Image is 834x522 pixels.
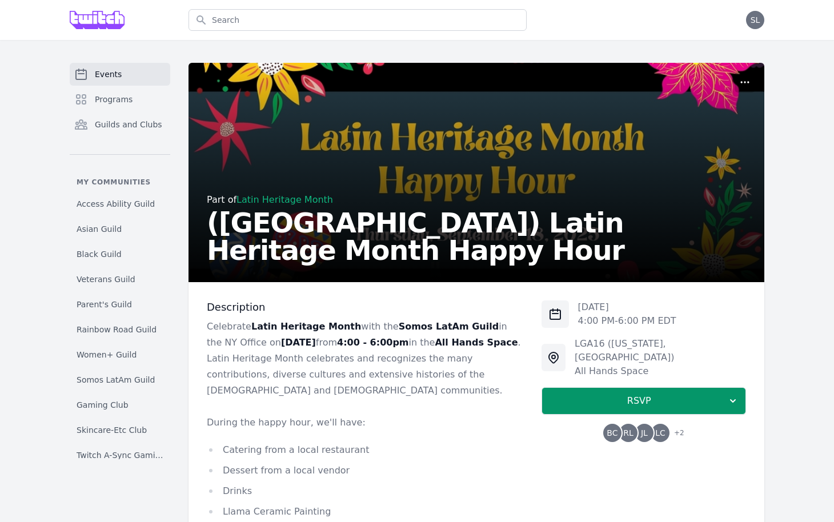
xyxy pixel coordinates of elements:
[207,483,523,499] li: Drinks
[751,16,760,24] span: SL
[189,9,527,31] input: Search
[623,429,633,437] span: RL
[236,194,333,205] a: Latin Heritage Month
[77,399,129,411] span: Gaming Club
[281,337,316,348] strong: [DATE]
[95,119,162,130] span: Guilds and Clubs
[77,349,137,360] span: Women+ Guild
[207,300,523,314] h3: Description
[70,113,170,136] a: Guilds and Clubs
[746,11,764,29] button: SL
[70,63,170,86] a: Events
[77,449,163,461] span: Twitch A-Sync Gaming (TAG) Club
[70,344,170,365] a: Women+ Guild
[578,314,676,328] p: 4:00 PM - 6:00 PM EDT
[70,178,170,187] p: My communities
[207,209,746,264] h2: ([GEOGRAPHIC_DATA]) Latin Heritage Month Happy Hour
[542,387,746,415] button: RSVP
[575,364,746,378] div: All Hands Space
[77,248,122,260] span: Black Guild
[655,429,665,437] span: LC
[607,429,618,437] span: BC
[70,244,170,264] a: Black Guild
[251,321,361,332] strong: Latin Heritage Month
[70,445,170,465] a: Twitch A-Sync Gaming (TAG) Club
[70,63,170,459] nav: Sidebar
[77,198,155,210] span: Access Ability Guild
[337,337,409,348] strong: 4:00 - 6:00pm
[77,299,132,310] span: Parent's Guild
[551,394,727,408] span: RSVP
[70,319,170,340] a: Rainbow Road Guild
[207,463,523,479] li: Dessert from a local vendor
[207,442,523,458] li: Catering from a local restaurant
[77,424,147,436] span: Skincare-Etc Club
[70,88,170,111] a: Programs
[70,370,170,390] a: Somos LatAm Guild
[575,337,746,364] div: LGA16 ([US_STATE], [GEOGRAPHIC_DATA])
[77,274,135,285] span: Veterans Guild
[435,337,518,348] strong: All Hands Space
[207,504,523,520] li: Llama Ceramic Painting
[70,269,170,290] a: Veterans Guild
[95,69,122,80] span: Events
[578,300,676,314] p: [DATE]
[641,429,648,437] span: JL
[70,11,125,29] img: Grove
[70,420,170,440] a: Skincare-Etc Club
[207,319,523,399] p: Celebrate with the in the NY Office on from in the . Latin Heritage Month celebrates and recogniz...
[70,219,170,239] a: Asian Guild
[207,415,523,431] p: During the happy hour, we'll have:
[95,94,133,105] span: Programs
[77,374,155,386] span: Somos LatAm Guild
[70,294,170,315] a: Parent's Guild
[207,193,746,207] div: Part of
[77,324,157,335] span: Rainbow Road Guild
[70,395,170,415] a: Gaming Club
[667,426,684,442] span: + 2
[77,223,122,235] span: Asian Guild
[399,321,499,332] strong: Somos LatAm Guild
[70,194,170,214] a: Access Ability Guild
